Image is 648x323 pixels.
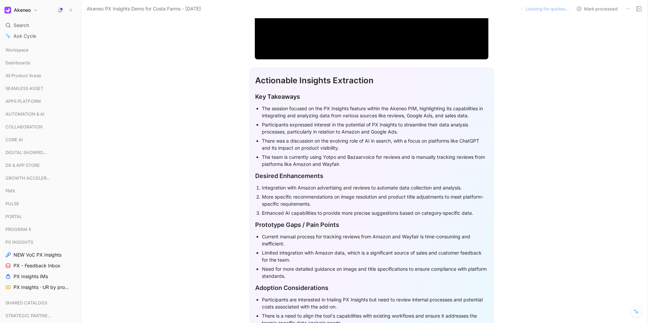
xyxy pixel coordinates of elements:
div: PMX [3,186,78,198]
div: DIGITAL SHOWROOM [3,147,78,157]
div: PROGRAM X [3,224,78,236]
div: All Product Areas [3,70,78,81]
div: Key Takeaways [255,92,488,101]
div: DIGITAL SHOWROOM [3,147,78,159]
div: STRATEGIC PARTNERSHIP [3,311,78,321]
h1: Akeneo [14,7,31,13]
span: PORTAL [5,213,22,220]
div: SHARED CATALOGS [3,298,78,310]
div: Actionable Insights Extraction [255,75,488,87]
div: The session focused on the PX Insights feature within the Akeneo PIM, highlighting its capabiliti... [262,105,488,119]
div: PMX [3,186,78,196]
a: PX - Feedback Inbox [3,261,78,271]
div: PULSE [3,199,78,209]
a: Ask Cycle [3,31,78,41]
div: AUTOMATION & AI [3,109,78,121]
span: NEW VoC PX Insights [13,252,61,258]
span: PMX [5,187,15,194]
div: GROWTH ACCELERATION [3,173,78,185]
div: PX INSIGHTS [3,237,78,247]
span: Dashboards [5,59,30,66]
span: Search [13,21,29,29]
div: PORTAL [3,211,78,222]
div: SEAMLESS ASSET [3,83,78,93]
span: SHARED CATALOGS [5,299,47,306]
div: APPS PLATFORM [3,96,78,108]
div: PULSE [3,199,78,211]
div: AUTOMATION & AI [3,109,78,119]
img: Akeneo [4,7,11,13]
button: Looking for quotes… [516,4,572,13]
div: All Product Areas [3,70,78,83]
a: PX Insights · UR by project [3,282,78,292]
span: APPS PLATFORM [5,98,41,105]
span: Ask Cycle [13,32,36,40]
div: Participants are interested in trialing PX Insights but need to review internal processes and pot... [262,296,488,310]
div: Participants expressed interest in the potential of PX Insights to streamline their data analysis... [262,121,488,135]
span: PULSE [5,200,19,207]
div: Dashboards [3,58,78,68]
span: PX - Feedback Inbox [13,262,60,269]
div: PORTAL [3,211,78,224]
span: AUTOMATION & AI [5,111,45,117]
div: SEAMLESS ASSET [3,83,78,95]
div: PROGRAM X [3,224,78,234]
div: More specific recommendations on image resolution and product title adjustments to meet platform-... [262,193,488,207]
a: PX Insights IMs [3,271,78,282]
div: Prototype Gaps / Pain Points [255,220,488,229]
div: Enhanced AI capabilities to provide more precise suggestions based on category-specific data. [262,209,488,216]
div: Current manual process for tracking reviews from Amazon and Wayfair is time-consuming and ineffic... [262,233,488,247]
div: Limited integration with Amazon data, which is a significant source of sales and customer feedbac... [262,249,488,263]
span: PX Insights IMs [13,273,48,280]
div: DX & APP STORE [3,160,78,170]
span: STRATEGIC PARTNERSHIP [5,312,52,319]
div: GROWTH ACCELERATION [3,173,78,183]
div: The team is currently using Yotpo and Bazaarvoice for reviews and is manually tracking reviews fr... [262,153,488,168]
div: CORE AI [3,135,78,147]
div: Adoption Considerations [255,283,488,292]
span: All Product Areas [5,72,41,79]
span: PROGRAM X [5,226,31,233]
span: DIGITAL SHOWROOM [5,149,50,156]
a: NEW VoC PX Insights [3,250,78,260]
button: Mark processed [573,4,621,13]
div: APPS PLATFORM [3,96,78,106]
div: DX & APP STORE [3,160,78,172]
div: STRATEGIC PARTNERSHIP [3,311,78,323]
div: Desired Enhancements [255,171,488,180]
span: CORE AI [5,136,23,143]
div: Workspace [3,45,78,55]
span: PX Insights · UR by project [13,284,69,291]
span: COLLABORATION [5,123,43,130]
span: DX & APP STORE [5,162,40,169]
div: COLLABORATION [3,122,78,134]
span: SEAMLESS ASSET [5,85,43,92]
span: Akeneo PX Insights Demo for Costa Farms - [DATE] [87,5,201,13]
div: COLLABORATION [3,122,78,132]
span: Workspace [5,47,29,53]
span: GROWTH ACCELERATION [5,175,52,181]
div: Integration with Amazon advertising and reviews to automate data collection and analysis. [262,184,488,191]
button: AkeneoAkeneo [3,5,39,15]
div: Need for more detailed guidance on image and title specifications to ensure compliance with platf... [262,265,488,280]
div: Dashboards [3,58,78,70]
div: PX INSIGHTSNEW VoC PX InsightsPX - Feedback InboxPX Insights IMsPX Insights · UR by project [3,237,78,292]
div: Search [3,20,78,30]
div: There was a discussion on the evolving role of AI in search, with a focus on platforms like ChatG... [262,137,488,151]
div: CORE AI [3,135,78,145]
div: SHARED CATALOGS [3,298,78,308]
span: PX INSIGHTS [5,239,33,245]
